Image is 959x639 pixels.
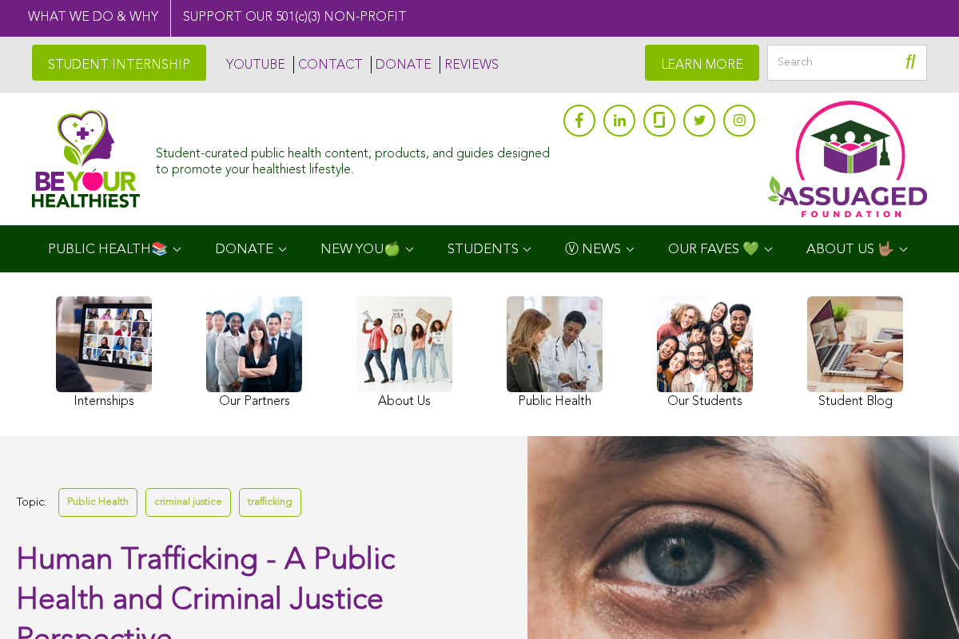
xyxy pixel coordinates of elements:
[48,243,168,256] span: PUBLIC HEALTH📚
[448,243,519,256] span: STUDENTS
[654,112,665,128] img: glassdoor
[222,56,285,73] a: YOUTUBE
[668,243,759,256] span: OUR FAVES 💚
[767,101,927,217] img: Assuaged App
[293,56,363,73] a: CONTACT
[32,109,140,208] img: Assuaged
[320,243,400,256] span: NEW YOU🍏
[24,225,935,272] div: Navigation Menu
[32,45,206,81] a: STUDENT INTERNSHIP
[440,56,499,73] a: REVIEWS
[767,45,927,81] input: Search
[215,243,273,256] span: DONATE
[371,56,432,73] a: DONATE
[156,139,555,177] div: Student-curated public health content, products, and guides designed to promote your healthiest l...
[645,45,759,81] a: LEARN MORE
[145,488,231,516] a: criminal justice
[565,243,621,256] span: Ⓥ NEWS
[16,492,46,514] span: Topic:
[239,488,301,516] a: trafficking
[806,243,894,256] span: ABOUT US 🤟🏽
[879,562,959,639] iframe: Chat Widget
[58,488,137,516] a: Public Health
